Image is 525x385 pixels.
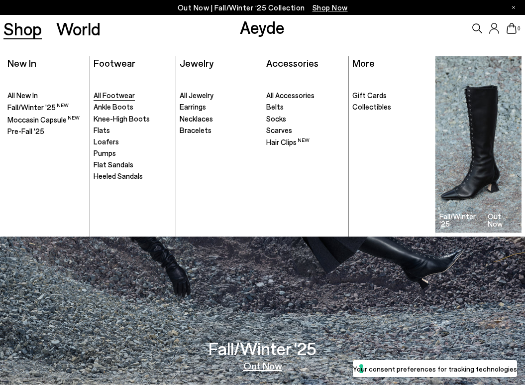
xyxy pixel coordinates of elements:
[178,1,348,14] p: Out Now | Fall/Winter ‘25 Collection
[7,91,38,100] span: All New In
[313,3,348,12] span: Navigate to /collections/new-in
[94,137,172,147] a: Loafers
[7,127,44,135] span: Pre-Fall '25
[180,126,258,135] a: Bracelets
[352,102,431,112] a: Collectibles
[94,171,172,181] a: Heeled Sandals
[7,102,86,113] a: Fall/Winter '25
[180,102,206,111] span: Earrings
[507,23,517,34] a: 0
[353,360,517,377] button: Your consent preferences for tracking technologies
[94,148,172,158] a: Pumps
[94,114,172,124] a: Knee-High Boots
[7,103,69,112] span: Fall/Winter '25
[266,91,345,101] a: All Accessories
[180,102,258,112] a: Earrings
[266,102,284,111] span: Belts
[3,20,42,37] a: Shop
[180,91,258,101] a: All Jewelry
[94,171,143,180] span: Heeled Sandals
[94,148,116,157] span: Pumps
[94,91,172,101] a: All Footwear
[7,115,80,124] span: Moccasin Capsule
[94,114,150,123] span: Knee-High Boots
[7,115,86,125] a: Moccasin Capsule
[94,91,135,100] span: All Footwear
[94,102,172,112] a: Ankle Boots
[94,160,172,170] a: Flat Sandals
[435,56,521,233] a: Fall/Winter '25 Out Now
[266,91,315,100] span: All Accessories
[266,137,310,146] span: Hair Clips
[266,114,286,123] span: Socks
[94,126,110,134] span: Flats
[180,91,213,100] span: All Jewelry
[435,56,521,233] img: Group_1295_900x.jpg
[94,102,133,111] span: Ankle Boots
[352,91,387,100] span: Gift Cards
[180,57,213,69] a: Jewelry
[94,126,172,135] a: Flats
[94,160,133,169] span: Flat Sandals
[56,20,101,37] a: World
[266,137,345,147] a: Hair Clips
[180,114,258,124] a: Necklaces
[266,102,345,112] a: Belts
[7,57,36,69] a: New In
[266,57,318,69] a: Accessories
[352,91,431,101] a: Gift Cards
[353,364,517,374] label: Your consent preferences for tracking technologies
[7,91,86,101] a: All New In
[7,127,86,136] a: Pre-Fall '25
[488,213,518,228] h3: Out Now
[240,16,285,37] a: Aeyde
[266,126,292,134] span: Scarves
[517,26,522,31] span: 0
[94,137,119,146] span: Loafers
[352,57,375,69] a: More
[180,114,213,123] span: Necklaces
[352,102,391,111] span: Collectibles
[439,213,487,228] h3: Fall/Winter '25
[180,126,211,134] span: Bracelets
[266,126,345,135] a: Scarves
[266,114,345,124] a: Socks
[209,340,316,357] h3: Fall/Winter '25
[243,361,282,371] a: Out Now
[94,57,135,69] a: Footwear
